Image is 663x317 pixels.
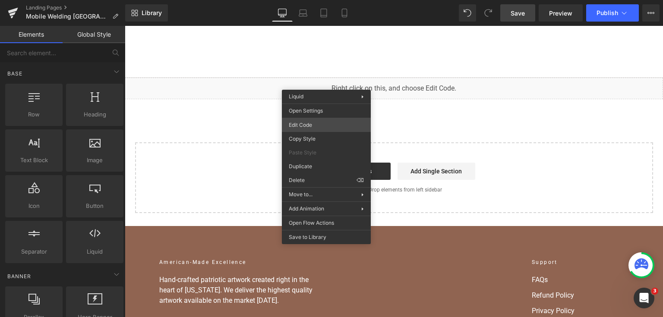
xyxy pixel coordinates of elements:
[8,156,60,165] span: Text Block
[357,176,364,184] span: ⌫
[289,93,303,100] span: Liquid
[69,110,121,119] span: Heading
[142,9,162,17] span: Library
[8,201,60,210] span: Icon
[289,135,364,143] span: Copy Style
[651,288,658,295] span: 3
[6,272,32,280] span: Banner
[289,163,364,170] span: Duplicate
[511,9,525,18] span: Save
[8,247,60,256] span: Separator
[597,9,618,16] span: Publish
[272,4,293,22] a: Desktop
[69,156,121,165] span: Image
[313,4,334,22] a: Tablet
[273,137,350,154] a: Add Single Section
[459,4,476,22] button: Undo
[642,4,660,22] button: More
[26,13,109,20] span: Mobile Welding [GEOGRAPHIC_DATA]
[26,4,125,11] a: Landing Pages
[289,149,364,157] span: Paste Style
[549,9,572,18] span: Preview
[334,4,355,22] a: Mobile
[539,4,583,22] a: Preview
[8,110,60,119] span: Row
[586,4,639,22] button: Publish
[69,201,121,210] span: Button
[289,219,364,227] span: Open Flow Actions
[289,233,364,241] span: Save to Library
[6,69,23,78] span: Base
[289,107,364,115] span: Open Settings
[289,176,357,184] span: Delete
[480,4,497,22] button: Redo
[289,121,364,129] span: Edit Code
[407,264,504,275] a: Refund Policy
[63,26,125,43] a: Global Style
[407,249,504,259] a: FAQs
[289,205,361,213] span: Add Animation
[69,247,121,256] span: Liquid
[24,161,515,167] p: or Drag & Drop elements from left sidebar
[634,288,654,308] iframe: Intercom live chat
[293,4,313,22] a: Laptop
[188,137,266,154] a: Explore Blocks
[407,280,504,290] a: Privacy Policy
[35,232,199,240] h2: American-Made Excellence
[289,191,361,198] span: Move to...
[407,232,504,240] h2: Support
[35,249,199,280] p: Hand-crafted patriotic artwork created right in the heart of [US_STATE]. We deliver the highest q...
[125,4,168,22] a: New Library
